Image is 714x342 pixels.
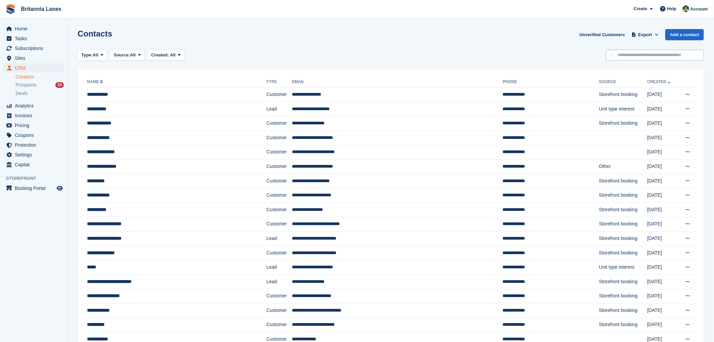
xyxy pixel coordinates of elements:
span: Sites [15,53,55,63]
td: [DATE] [647,217,678,231]
span: All [93,52,99,58]
th: Email [292,77,503,88]
span: Subscriptions [15,44,55,53]
span: All [130,52,136,58]
span: Protection [15,140,55,150]
td: Customer [267,88,292,102]
span: Home [15,24,55,33]
a: menu [3,150,64,160]
td: [DATE] [647,160,678,174]
button: Source: All [110,50,145,61]
span: Invoices [15,111,55,120]
td: Storefront booking [599,289,647,303]
span: Created: [151,52,169,57]
td: Storefront booking [599,274,647,289]
td: Unit type interest [599,260,647,275]
td: Customer [267,145,292,160]
td: Lead [267,102,292,116]
td: [DATE] [647,145,678,160]
td: Storefront booking [599,303,647,318]
span: CRM [15,63,55,73]
a: menu [3,130,64,140]
td: [DATE] [647,289,678,303]
td: [DATE] [647,231,678,246]
span: Analytics [15,101,55,111]
td: [DATE] [647,88,678,102]
td: [DATE] [647,174,678,188]
button: Type: All [78,50,107,61]
a: menu [3,101,64,111]
td: Unit type interest [599,102,647,116]
a: menu [3,140,64,150]
span: Export [638,31,652,38]
a: menu [3,24,64,33]
a: menu [3,184,64,193]
th: Phone [503,77,599,88]
td: Customer [267,303,292,318]
span: Deals [16,90,28,97]
td: [DATE] [647,303,678,318]
a: Unverified Customers [577,29,628,40]
td: [DATE] [647,102,678,116]
td: Storefront booking [599,246,647,260]
a: Preview store [56,184,64,192]
td: Customer [267,160,292,174]
td: Storefront booking [599,231,647,246]
td: Customer [267,217,292,231]
span: Create [634,5,647,12]
td: Storefront booking [599,217,647,231]
td: Lead [267,274,292,289]
td: Storefront booking [599,188,647,203]
span: Type: [81,52,93,58]
span: Pricing [15,121,55,130]
th: Type [267,77,292,88]
td: Storefront booking [599,318,647,332]
a: Add a contact [665,29,704,40]
a: Created [647,79,672,84]
td: Storefront booking [599,174,647,188]
td: Storefront booking [599,202,647,217]
td: Customer [267,246,292,260]
span: Settings [15,150,55,160]
span: Booking Portal [15,184,55,193]
button: Export [630,29,660,40]
img: Nathan Kellow [683,5,689,12]
a: menu [3,111,64,120]
td: [DATE] [647,274,678,289]
td: Customer [267,318,292,332]
button: Created: All [147,50,185,61]
td: [DATE] [647,202,678,217]
td: [DATE] [647,130,678,145]
td: Lead [267,231,292,246]
span: Capital [15,160,55,169]
span: Storefront [6,175,67,182]
span: Source: [114,52,130,58]
th: Source [599,77,647,88]
a: menu [3,53,64,63]
a: menu [3,63,64,73]
td: Storefront booking [599,116,647,131]
a: Deals [16,90,64,97]
td: [DATE] [647,188,678,203]
a: Prospects 15 [16,81,64,89]
td: Customer [267,202,292,217]
td: Customer [267,289,292,303]
td: Storefront booking [599,88,647,102]
td: Customer [267,188,292,203]
a: Name [87,79,104,84]
td: Lead [267,260,292,275]
span: Tasks [15,34,55,43]
span: Coupons [15,130,55,140]
span: Help [667,5,677,12]
td: Other [599,160,647,174]
td: [DATE] [647,246,678,260]
a: Contacts [16,74,64,80]
a: Britannia Lanes [18,3,64,15]
td: Customer [267,116,292,131]
span: Prospects [16,82,36,88]
a: menu [3,121,64,130]
img: stora-icon-8386f47178a22dfd0bd8f6a31ec36ba5ce8667c1dd55bd0f319d3a0aa187defe.svg [5,4,16,14]
td: Customer [267,130,292,145]
td: [DATE] [647,260,678,275]
span: All [170,52,176,57]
